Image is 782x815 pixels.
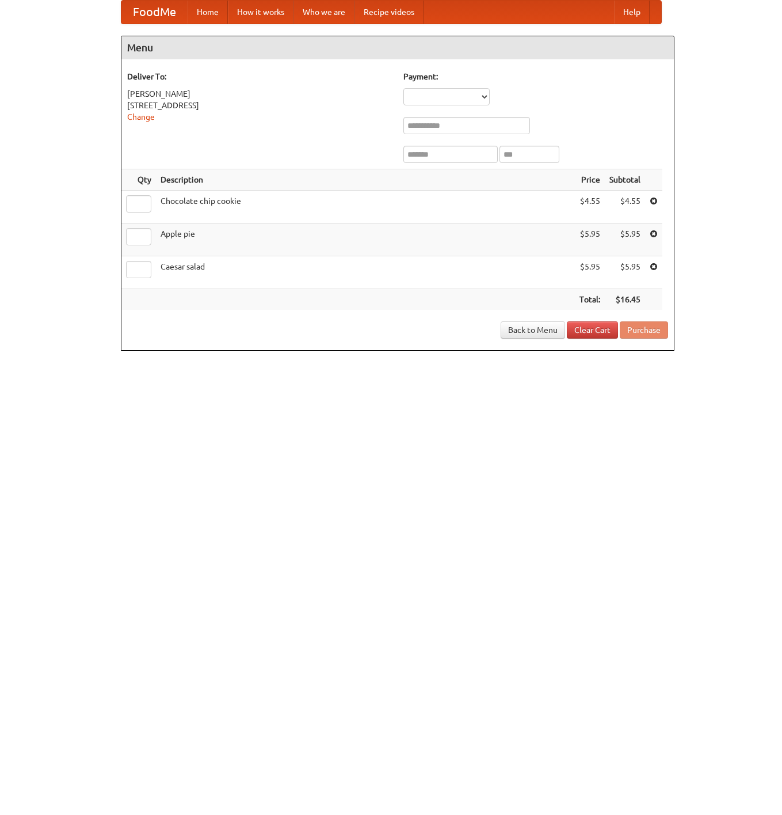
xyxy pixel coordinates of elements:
[156,169,575,191] th: Description
[354,1,424,24] a: Recipe videos
[156,256,575,289] td: Caesar salad
[575,256,605,289] td: $5.95
[127,100,392,111] div: [STREET_ADDRESS]
[575,191,605,223] td: $4.55
[127,112,155,122] a: Change
[575,289,605,310] th: Total:
[403,71,668,82] h5: Payment:
[620,321,668,339] button: Purchase
[605,256,645,289] td: $5.95
[293,1,354,24] a: Who we are
[228,1,293,24] a: How it works
[121,169,156,191] th: Qty
[188,1,228,24] a: Home
[605,223,645,256] td: $5.95
[614,1,650,24] a: Help
[156,223,575,256] td: Apple pie
[605,169,645,191] th: Subtotal
[605,191,645,223] td: $4.55
[567,321,618,339] a: Clear Cart
[127,71,392,82] h5: Deliver To:
[575,169,605,191] th: Price
[121,36,674,59] h4: Menu
[501,321,565,339] a: Back to Menu
[127,88,392,100] div: [PERSON_NAME]
[121,1,188,24] a: FoodMe
[605,289,645,310] th: $16.45
[575,223,605,256] td: $5.95
[156,191,575,223] td: Chocolate chip cookie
